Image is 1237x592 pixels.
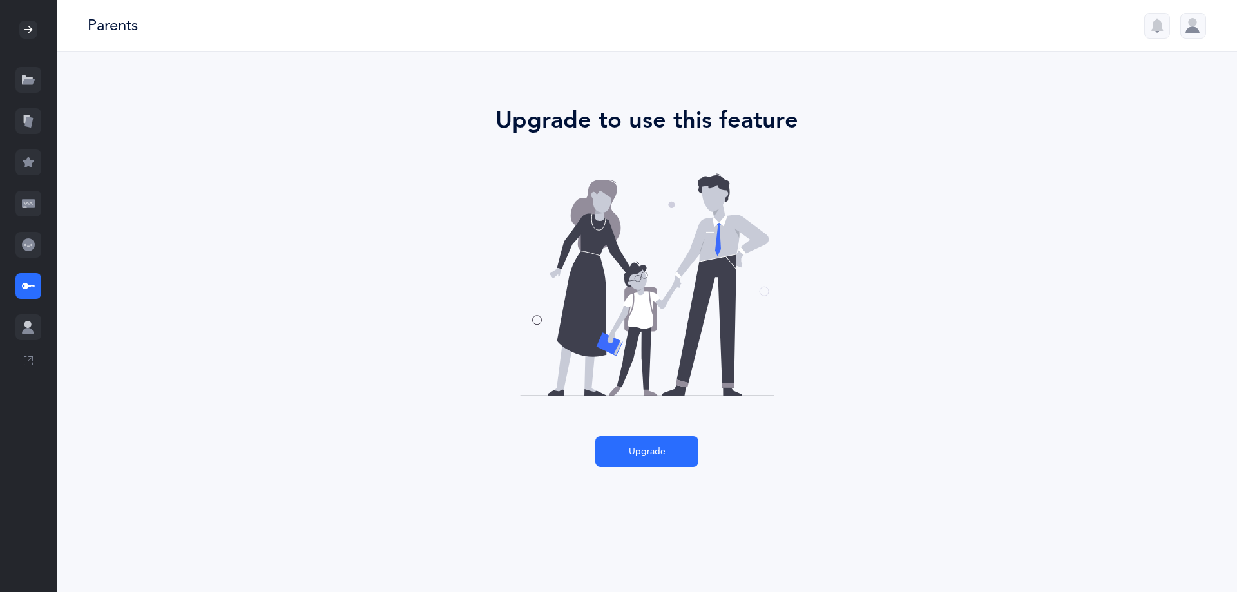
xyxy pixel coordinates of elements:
span: Upgrade [629,445,666,459]
button: Upgrade [595,436,698,467]
img: parents.svg [494,164,800,405]
div: Upgrade to use this feature [312,103,982,138]
div: Parents [88,15,138,36]
iframe: Drift Widget Chat Controller [1173,528,1222,577]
